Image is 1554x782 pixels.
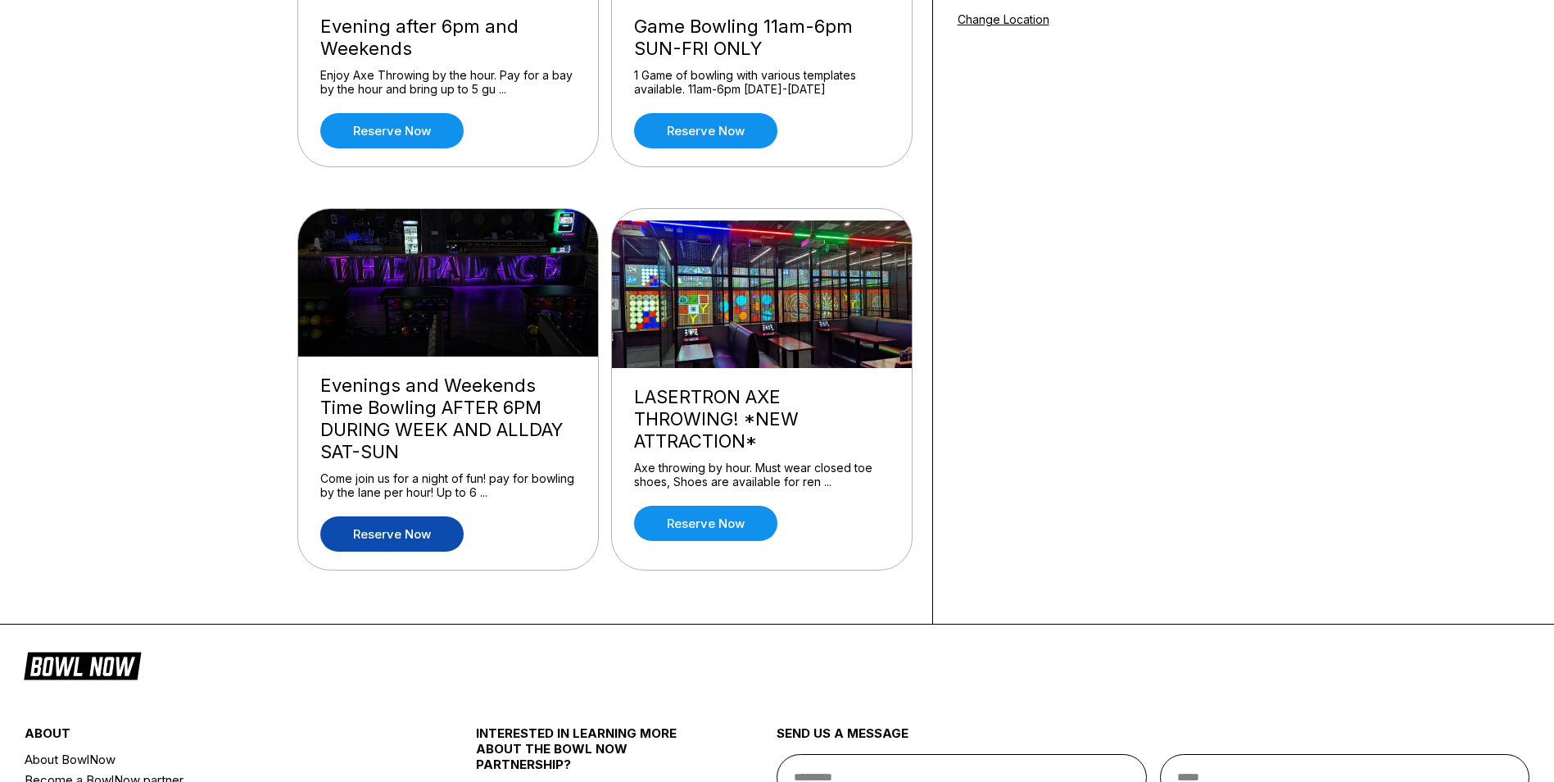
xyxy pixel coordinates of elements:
a: Reserve now [320,516,464,552]
a: Reserve now [320,113,464,148]
div: Axe throwing by hour. Must wear closed toe shoes, Shoes are available for ren ... [634,461,890,489]
div: LASERTRON AXE THROWING! *NEW ATTRACTION* [634,386,890,452]
div: 1 Game of bowling with various templates available. 11am-6pm [DATE]-[DATE] [634,68,890,97]
img: Evenings and Weekends Time Bowling AFTER 6PM DURING WEEK AND ALLDAY SAT-SUN [298,209,600,357]
div: Game Bowling 11am-6pm SUN-FRI ONLY [634,16,890,60]
div: send us a message [777,725,1529,754]
a: Change Location [958,12,1049,26]
img: LASERTRON AXE THROWING! *NEW ATTRACTION* [612,221,913,368]
div: Evening after 6pm and Weekends [320,16,576,60]
div: Enjoy Axe Throwing by the hour. Pay for a bay by the hour and bring up to 5 gu ... [320,68,576,97]
div: Evenings and Weekends Time Bowling AFTER 6PM DURING WEEK AND ALLDAY SAT-SUN [320,375,576,463]
a: About BowlNow [25,749,401,770]
div: about [25,725,401,749]
div: Come join us for a night of fun! pay for bowling by the lane per hour! Up to 6 ... [320,471,576,500]
a: Reserve now [634,113,777,148]
a: Reserve now [634,506,777,541]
